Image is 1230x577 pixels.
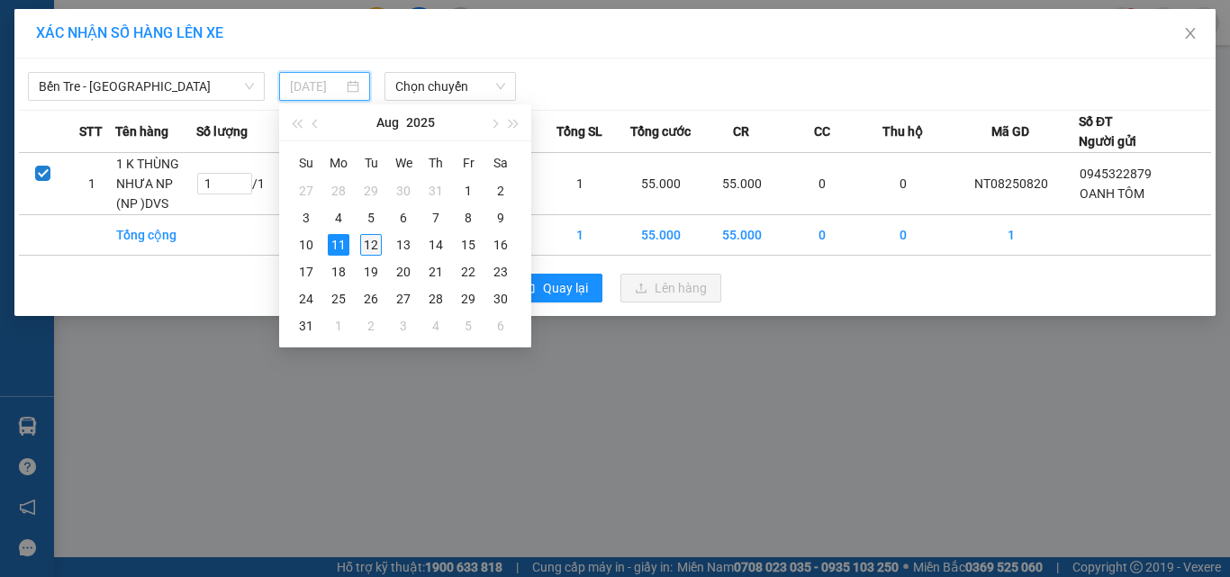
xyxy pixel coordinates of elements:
[328,234,349,256] div: 11
[452,312,484,339] td: 2025-09-05
[393,288,414,310] div: 27
[814,122,830,141] span: CC
[360,207,382,229] div: 5
[484,231,517,258] td: 2025-08-16
[68,153,116,215] td: 1
[457,315,479,337] div: 5
[1079,112,1136,151] div: Số ĐT Người gửi
[115,122,168,141] span: Tên hàng
[1080,167,1152,181] span: 0945322879
[115,215,196,256] td: Tổng cộng
[290,204,322,231] td: 2025-08-03
[490,288,511,310] div: 30
[360,315,382,337] div: 2
[295,234,317,256] div: 10
[395,73,506,100] span: Chọn chuyến
[406,104,435,140] button: 2025
[355,258,387,285] td: 2025-08-19
[484,204,517,231] td: 2025-08-09
[290,149,322,177] th: Su
[701,153,782,215] td: 55.000
[620,153,701,215] td: 55.000
[387,312,420,339] td: 2025-09-03
[387,204,420,231] td: 2025-08-06
[490,261,511,283] div: 23
[452,258,484,285] td: 2025-08-22
[490,180,511,202] div: 2
[425,315,447,337] div: 4
[295,207,317,229] div: 3
[387,177,420,204] td: 2025-07-30
[490,207,511,229] div: 9
[420,258,452,285] td: 2025-08-21
[15,15,159,56] div: [PERSON_NAME]
[393,180,414,202] div: 30
[457,180,479,202] div: 1
[393,261,414,283] div: 20
[452,231,484,258] td: 2025-08-15
[782,153,863,215] td: 0
[39,73,254,100] span: Bến Tre - Sài Gòn
[484,149,517,177] th: Sa
[322,312,355,339] td: 2025-09-01
[782,215,863,256] td: 0
[540,153,621,215] td: 1
[172,15,316,56] div: [PERSON_NAME]
[457,207,479,229] div: 8
[733,122,749,141] span: CR
[701,215,782,256] td: 55.000
[328,315,349,337] div: 1
[543,278,588,298] span: Quay lại
[1165,9,1216,59] button: Close
[355,285,387,312] td: 2025-08-26
[360,288,382,310] div: 26
[863,215,944,256] td: 0
[322,231,355,258] td: 2025-08-11
[172,15,215,34] span: Nhận:
[15,15,43,34] span: Gửi:
[509,274,602,302] button: rollbackQuay lại
[322,285,355,312] td: 2025-08-25
[360,261,382,283] div: 19
[425,234,447,256] div: 14
[484,177,517,204] td: 2025-08-02
[295,180,317,202] div: 27
[420,204,452,231] td: 2025-08-07
[322,177,355,204] td: 2025-07-28
[452,149,484,177] th: Fr
[328,180,349,202] div: 28
[196,153,298,215] td: / 1
[15,56,159,77] div: OANH TÔM
[231,174,251,184] span: Increase Value
[620,274,721,302] button: uploadLên hàng
[376,104,399,140] button: Aug
[484,285,517,312] td: 2025-08-30
[425,180,447,202] div: 31
[360,180,382,202] div: 29
[290,312,322,339] td: 2025-08-31
[452,177,484,204] td: 2025-08-01
[328,207,349,229] div: 4
[393,315,414,337] div: 3
[452,204,484,231] td: 2025-08-08
[14,113,140,152] span: Đã [PERSON_NAME] :
[322,204,355,231] td: 2025-08-04
[490,234,511,256] div: 16
[355,312,387,339] td: 2025-09-02
[196,122,248,141] span: Số lượng
[484,258,517,285] td: 2025-08-23
[425,261,447,283] div: 21
[387,285,420,312] td: 2025-08-27
[425,207,447,229] div: 7
[393,207,414,229] div: 6
[393,234,414,256] div: 13
[387,149,420,177] th: We
[290,285,322,312] td: 2025-08-24
[290,177,322,204] td: 2025-07-27
[457,261,479,283] div: 22
[290,231,322,258] td: 2025-08-10
[863,153,944,215] td: 0
[360,234,382,256] div: 12
[1183,26,1198,41] span: close
[322,258,355,285] td: 2025-08-18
